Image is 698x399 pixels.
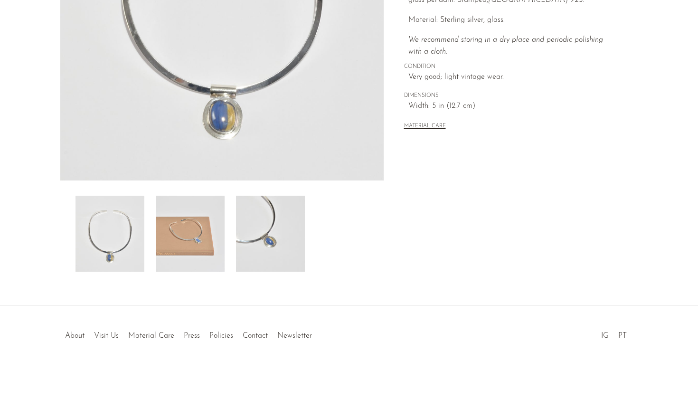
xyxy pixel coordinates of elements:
[156,196,225,272] img: Blue Glass Collar Necklace
[601,332,609,340] a: IG
[128,332,174,340] a: Material Care
[596,324,632,342] ul: Social Medias
[236,196,305,272] img: Blue Glass Collar Necklace
[618,332,627,340] a: PT
[94,332,119,340] a: Visit Us
[243,332,268,340] a: Contact
[404,123,446,130] button: MATERIAL CARE
[65,332,85,340] a: About
[408,36,603,56] i: We recommend storing in a dry place and periodic polishing with a cloth.
[209,332,233,340] a: Policies
[75,196,144,272] img: Blue Glass Collar Necklace
[408,100,618,113] span: Width: 5 in (12.7 cm)
[404,63,618,71] span: CONDITION
[184,332,200,340] a: Press
[408,14,618,27] p: Material: Sterling silver, glass.
[60,324,317,342] ul: Quick links
[408,71,618,84] span: Very good; light vintage wear.
[404,92,618,100] span: DIMENSIONS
